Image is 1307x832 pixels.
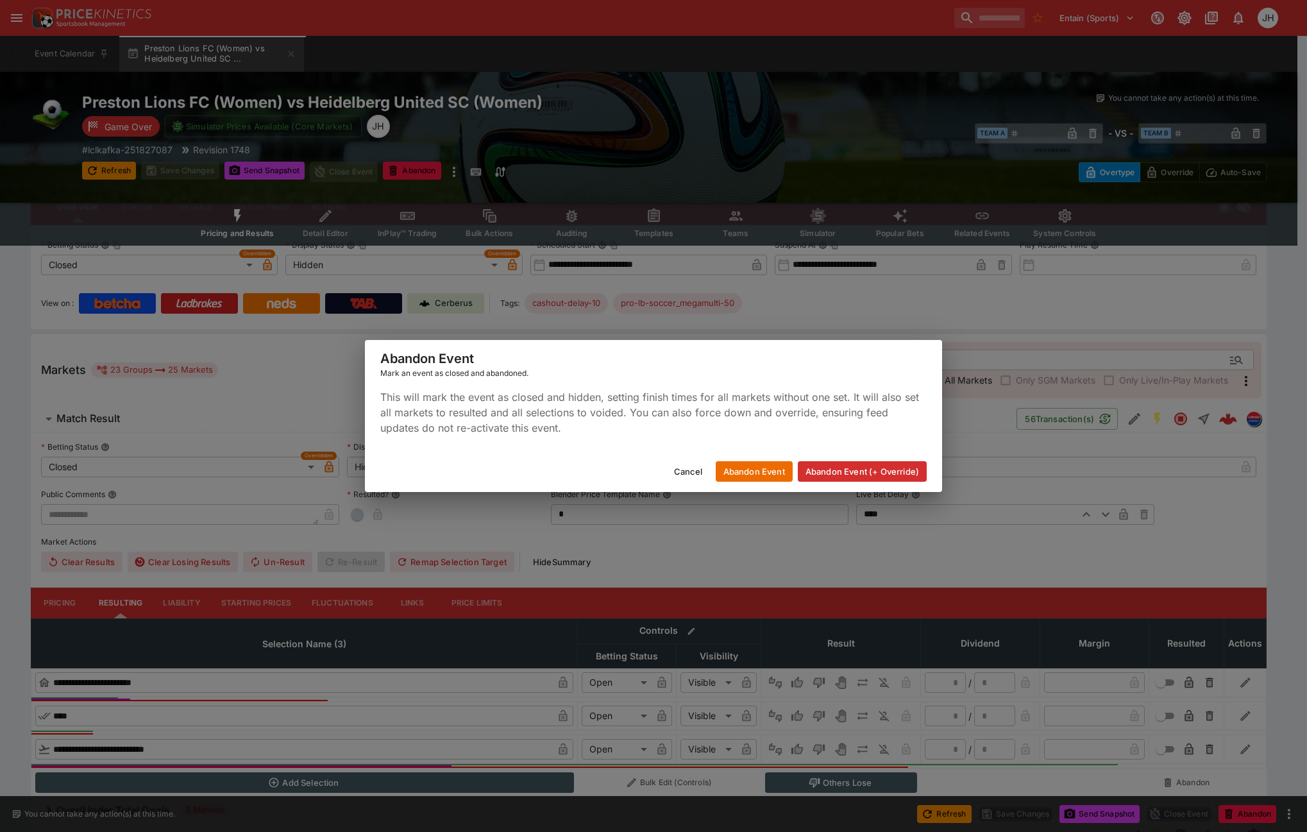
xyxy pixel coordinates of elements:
[380,389,927,436] p: This will mark the event as closed and hidden, setting finish times for all markets without one s...
[380,367,927,380] div: Mark an event as closed and abandoned.
[798,461,927,482] button: Abandon Event (+ Override)
[365,340,942,390] div: Abandon Event
[716,461,793,482] button: Abandon Event
[666,461,711,482] button: Cancel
